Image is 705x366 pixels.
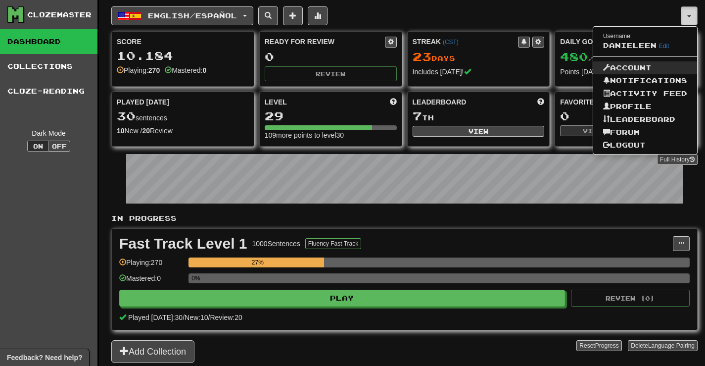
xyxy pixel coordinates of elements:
div: Playing: 270 [119,258,184,274]
span: 30 [117,109,136,123]
button: More stats [308,6,328,25]
div: 1000 Sentences [252,239,300,249]
strong: 270 [148,66,160,74]
span: Progress [595,342,619,349]
strong: 0 [202,66,206,74]
div: 10.184 [117,50,249,62]
span: Language Pairing [648,342,695,349]
button: Review (0) [571,290,690,307]
button: DeleteLanguage Pairing [628,340,698,351]
div: th [413,110,545,123]
div: Streak [413,37,518,47]
a: Logout [593,139,697,152]
div: Ready for Review [265,37,385,47]
strong: 20 [142,127,150,135]
span: Level [265,97,287,107]
p: In Progress [111,213,698,223]
span: English / Español [148,11,237,20]
a: Account [593,61,697,74]
span: Danieleen [603,41,657,50]
button: ResetProgress [576,340,621,351]
span: Leaderboard [413,97,467,107]
button: View [560,125,625,136]
a: Notifications [593,74,697,87]
a: (CST) [443,39,459,46]
a: Leaderboard [593,113,697,126]
a: Profile [593,100,697,113]
button: Add sentence to collection [283,6,303,25]
a: Full History [657,154,698,165]
div: Includes [DATE]! [413,67,545,77]
div: sentences [117,110,249,123]
a: Forum [593,126,697,139]
button: Fluency Fast Track [305,238,361,249]
span: / [208,314,210,321]
div: 0 [560,110,692,122]
strong: 10 [117,127,125,135]
span: Played [DATE]: 30 [128,314,183,321]
span: Open feedback widget [7,353,82,363]
span: New: 10 [185,314,208,321]
div: Points [DATE] [560,67,692,77]
span: Review: 20 [210,314,242,321]
div: Playing: [117,65,160,75]
div: Score [117,37,249,47]
div: Daily Goal [560,37,680,48]
button: On [27,141,49,152]
div: Day s [413,51,545,63]
div: Mastered: 0 [119,273,184,290]
div: Fast Track Level 1 [119,236,247,251]
div: Clozemaster [27,10,92,20]
div: Dark Mode [7,128,90,138]
span: / 10 [560,54,606,62]
button: Review [265,66,397,81]
span: Score more points to level up [390,97,397,107]
div: 0 [265,51,397,63]
button: Off [48,141,70,152]
div: 29 [265,110,397,122]
a: Activity Feed [593,87,697,100]
button: View [413,126,545,137]
span: This week in points, UTC [537,97,544,107]
small: Username: [603,33,632,40]
div: 27% [191,258,324,267]
div: 109 more points to level 30 [265,130,397,140]
div: New / Review [117,126,249,136]
button: Search sentences [258,6,278,25]
span: 480 [560,50,588,63]
button: Play [119,290,565,307]
span: Played [DATE] [117,97,169,107]
span: 7 [413,109,422,123]
button: Add Collection [111,340,194,363]
div: Favorites [560,97,692,107]
div: Mastered: [165,65,206,75]
span: / [183,314,185,321]
button: English/Español [111,6,253,25]
a: Edit [659,43,669,50]
span: 23 [413,50,431,63]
